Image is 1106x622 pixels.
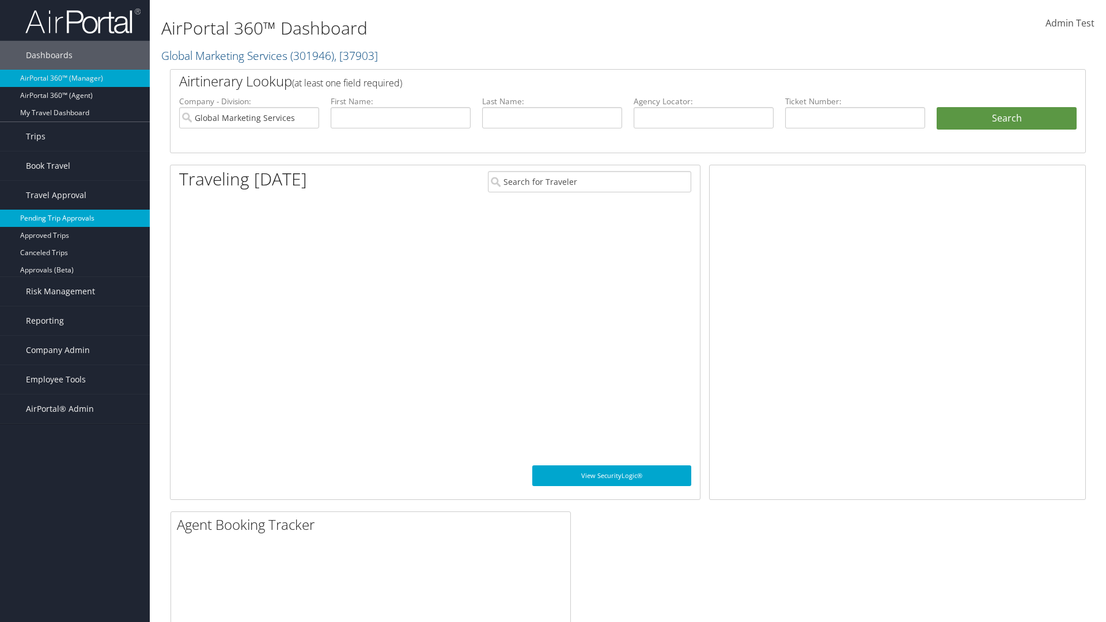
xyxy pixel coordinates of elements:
[292,77,402,89] span: (at least one field required)
[161,48,378,63] a: Global Marketing Services
[179,71,1001,91] h2: Airtinerary Lookup
[290,48,334,63] span: ( 301946 )
[26,151,70,180] span: Book Travel
[26,365,86,394] span: Employee Tools
[1046,17,1094,29] span: Admin Test
[26,306,64,335] span: Reporting
[331,96,471,107] label: First Name:
[1046,6,1094,41] a: Admin Test
[26,181,86,210] span: Travel Approval
[26,122,46,151] span: Trips
[177,515,570,534] h2: Agent Booking Tracker
[26,41,73,70] span: Dashboards
[161,16,783,40] h1: AirPortal 360™ Dashboard
[785,96,925,107] label: Ticket Number:
[26,277,95,306] span: Risk Management
[488,171,691,192] input: Search for Traveler
[26,395,94,423] span: AirPortal® Admin
[25,7,141,35] img: airportal-logo.png
[482,96,622,107] label: Last Name:
[26,336,90,365] span: Company Admin
[179,96,319,107] label: Company - Division:
[937,107,1077,130] button: Search
[334,48,378,63] span: , [ 37903 ]
[634,96,774,107] label: Agency Locator:
[179,167,307,191] h1: Traveling [DATE]
[532,465,691,486] a: View SecurityLogic®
